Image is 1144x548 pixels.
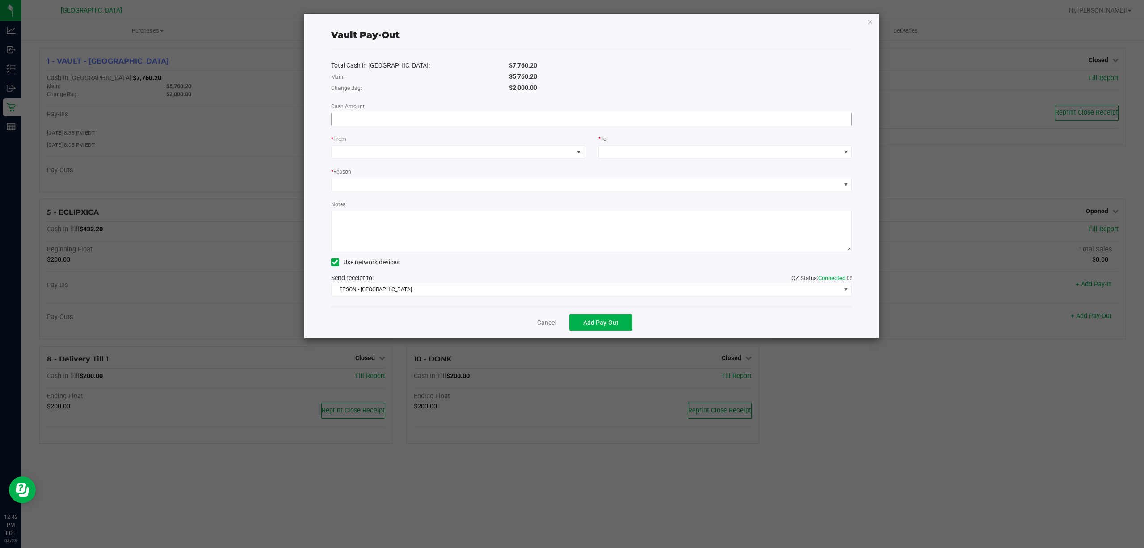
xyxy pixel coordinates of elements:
span: EPSON - [GEOGRAPHIC_DATA] [332,283,841,296]
span: Send receipt to: [331,274,374,281]
span: $5,760.20 [509,73,537,80]
label: Notes [331,200,345,208]
span: Change Bag: [331,85,362,91]
span: Add Pay-Out [583,319,618,326]
label: Use network devices [331,258,400,267]
label: Reason [331,168,351,176]
label: To [598,135,606,143]
a: Cancel [537,318,556,327]
label: From [331,135,346,143]
div: Vault Pay-Out [331,28,400,42]
span: Main: [331,74,345,80]
span: Total Cash in [GEOGRAPHIC_DATA]: [331,62,430,69]
button: Add Pay-Out [569,314,632,331]
span: Connected [818,275,845,281]
span: QZ Status: [791,275,852,281]
span: $7,760.20 [509,62,537,69]
iframe: Resource center [9,476,36,503]
span: Cash Amount [331,103,365,110]
span: $2,000.00 [509,84,537,91]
